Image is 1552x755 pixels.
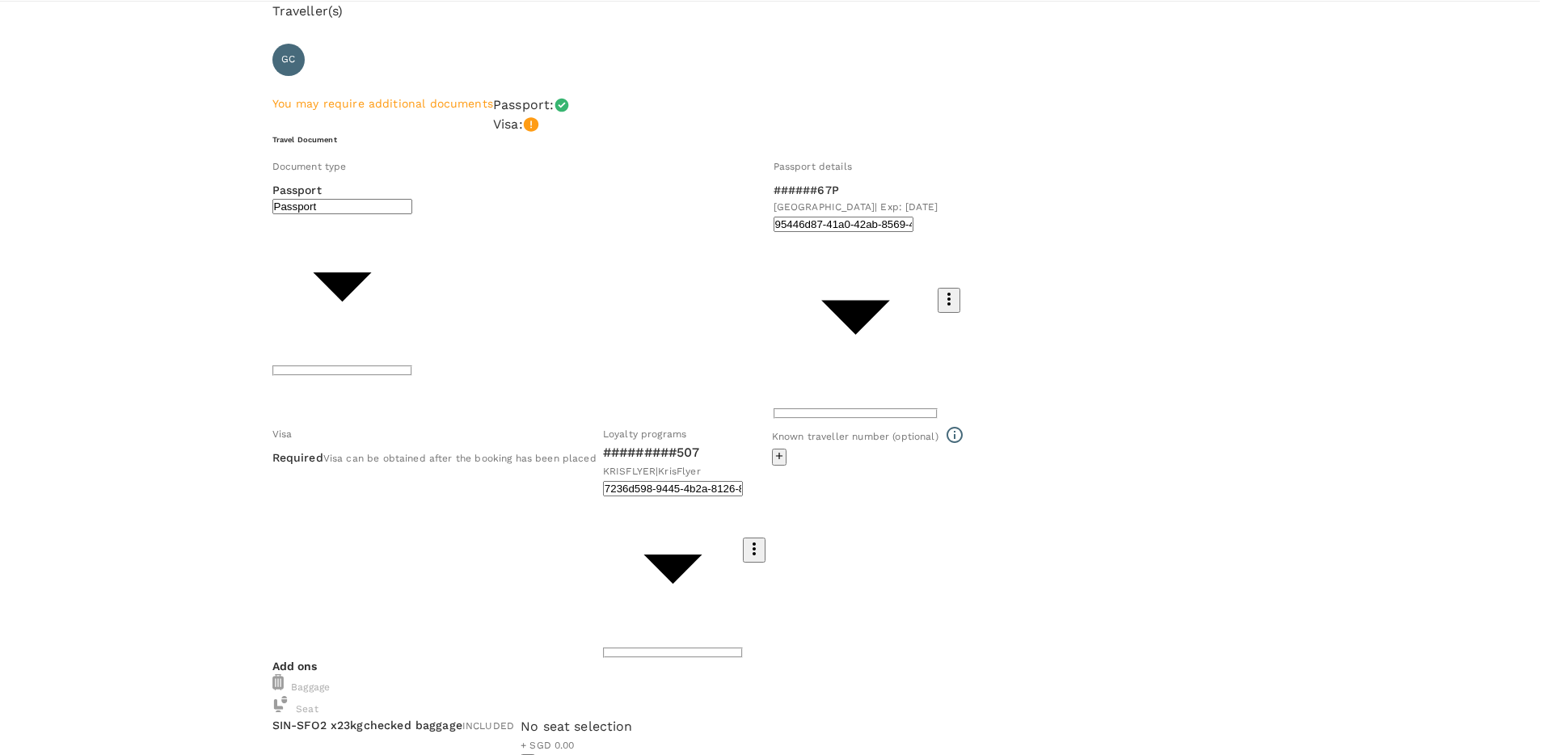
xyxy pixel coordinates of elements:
p: Traveller 1 : [272,27,1268,44]
span: 2 x 23kg checked baggage [320,719,462,732]
p: [PERSON_NAME] Chng [272,76,1268,95]
img: baggage-icon [272,696,289,712]
span: You may require additional documents [272,97,493,110]
div: Baggage [272,674,1268,696]
span: Visa [272,428,293,440]
span: Passport details [774,161,852,172]
p: Passport [272,182,412,198]
h6: Travel Document [272,134,1268,145]
span: GC [281,52,295,68]
span: Known traveller number (optional) [772,431,938,442]
p: Passport : [493,95,554,115]
p: #########507 [603,443,743,462]
span: Loyalty programs [603,428,686,440]
p: Add ons [272,658,1268,674]
img: baggage-icon [272,674,284,690]
p: SIN - SFO [272,717,320,733]
p: Visa : [493,115,523,134]
p: Traveller(s) [272,2,1268,21]
p: ######67P [774,182,938,198]
p: Required [272,449,323,466]
div: Seat [272,696,1268,718]
span: KRISFLYER | KrisFlyer [603,466,701,477]
div: No seat selection [521,717,633,736]
span: + SGD 0.00 [521,740,575,751]
span: INCLUDED [462,720,514,732]
span: Document type [272,161,347,172]
span: Visa can be obtained after the booking has been placed [323,453,597,464]
span: [GEOGRAPHIC_DATA] | Exp: [DATE] [774,201,938,213]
